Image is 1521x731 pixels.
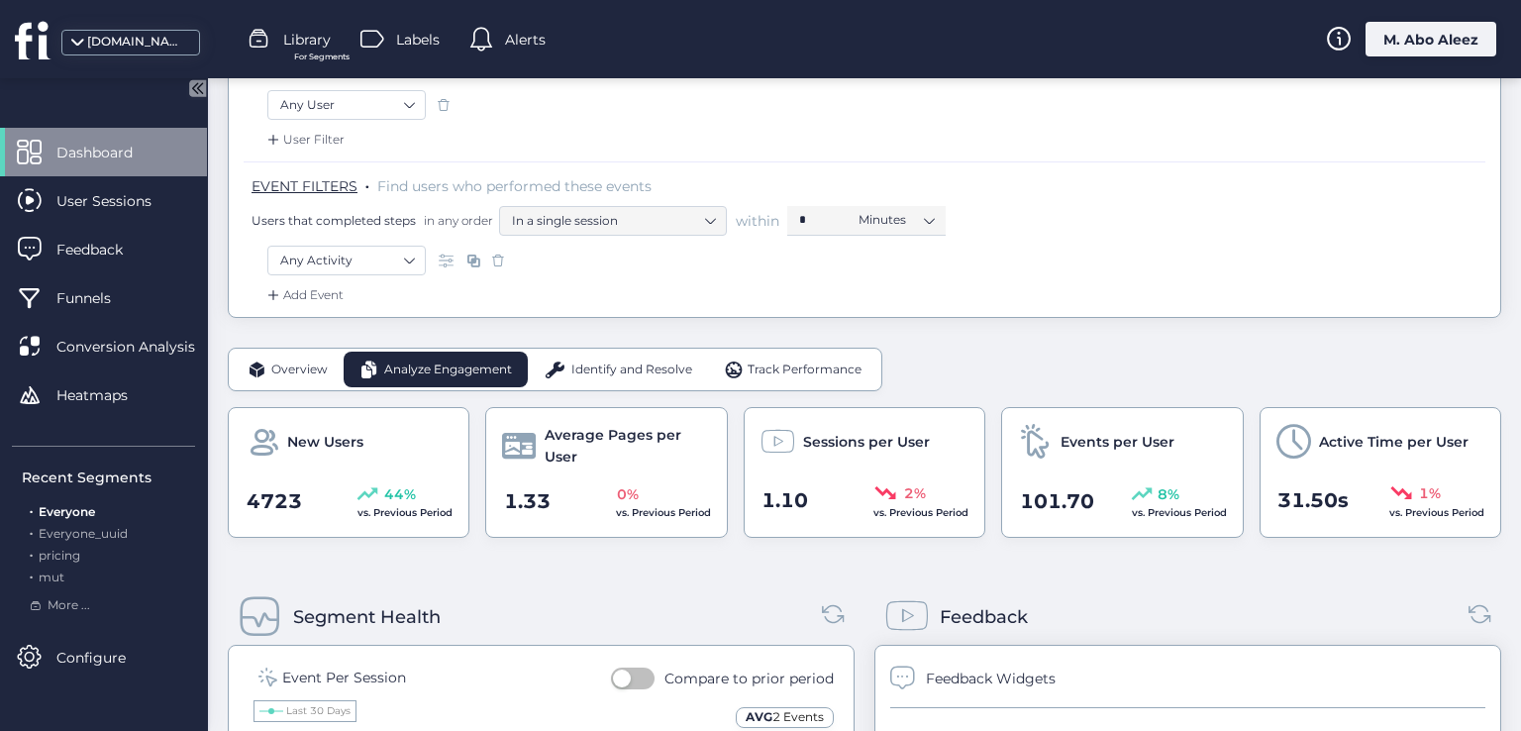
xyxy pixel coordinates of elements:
[263,285,344,305] div: Add Event
[30,566,33,584] span: .
[736,707,834,728] div: AVG
[39,548,80,563] span: pricing
[56,287,141,309] span: Funnels
[736,211,779,231] span: within
[377,177,652,195] span: Find users who performed these events
[748,361,862,379] span: Track Performance
[252,177,357,195] span: EVENT FILTERS
[294,51,350,63] span: For Segments
[940,603,1028,631] div: Feedback
[1061,431,1174,453] span: Events per User
[252,212,416,229] span: Users that completed steps
[1366,22,1496,56] div: M. Abo Aleez
[56,190,181,212] span: User Sessions
[803,431,930,453] span: Sessions per User
[859,205,934,235] nz-select-item: Minutes
[283,29,331,51] span: Library
[39,526,128,541] span: Everyone_uuid
[420,212,493,229] span: in any order
[1020,486,1094,517] span: 101.70
[39,504,95,519] span: Everyone
[1389,506,1484,519] span: vs. Previous Period
[384,361,512,379] span: Analyze Engagement
[280,246,413,275] nz-select-item: Any Activity
[263,130,345,150] div: User Filter
[56,239,152,261] span: Feedback
[369,61,725,79] span: Find users who match the following characteristics
[357,506,453,519] span: vs. Previous Period
[252,61,350,79] span: USER FILTERS
[545,424,710,468] span: Average Pages per User
[396,29,440,51] span: Labels
[1319,431,1469,453] span: Active Time per User
[22,467,195,488] div: Recent Segments
[48,596,90,615] span: More ...
[56,647,155,669] span: Configure
[30,522,33,541] span: .
[293,603,441,631] div: Segment Health
[39,570,64,584] span: mut
[616,506,711,519] span: vs. Previous Period
[873,506,968,519] span: vs. Previous Period
[30,500,33,519] span: .
[87,33,186,52] div: [DOMAIN_NAME]
[1132,506,1227,519] span: vs. Previous Period
[365,173,369,193] span: .
[247,486,302,517] span: 4723
[30,544,33,563] span: .
[287,431,363,453] span: New Users
[761,485,808,516] span: 1.10
[571,361,692,379] span: Identify and Resolve
[384,483,416,505] span: 44%
[280,90,413,120] nz-select-item: Any User
[282,667,406,688] div: Event Per Session
[56,142,162,163] span: Dashboard
[1277,485,1349,516] span: 31.50s
[904,482,926,504] span: 2%
[271,361,328,379] span: Overview
[504,486,551,517] span: 1.33
[1419,482,1441,504] span: 1%
[512,206,714,236] nz-select-item: In a single session
[505,29,546,51] span: Alerts
[1158,483,1179,505] span: 8%
[664,668,834,689] div: Compare to prior period
[772,709,824,724] span: 2 Events
[56,336,225,358] span: Conversion Analysis
[56,384,157,406] span: Heatmaps
[617,483,639,505] span: 0%
[926,668,1056,689] div: Feedback Widgets
[286,704,351,717] text: Last 30 Days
